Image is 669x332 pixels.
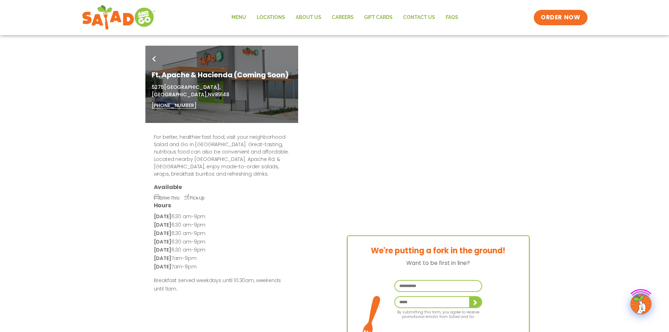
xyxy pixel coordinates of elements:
[154,246,290,254] p: 6:30 am-9pm
[154,221,171,228] strong: [DATE]
[184,195,204,201] span: Pick-Up
[359,9,398,26] a: GIFT CARDS
[208,91,215,98] span: NV
[154,246,171,253] strong: [DATE]
[251,9,290,26] a: Locations
[290,9,327,26] a: About Us
[154,238,171,245] strong: [DATE]
[152,91,208,98] span: [GEOGRAPHIC_DATA],
[154,263,290,271] p: 7am-9pm
[154,183,290,191] h3: Available
[154,195,179,201] span: Drive-Thru
[154,229,290,238] p: 6:30 am-9pm
[154,263,171,270] strong: [DATE]
[152,70,292,80] h1: Ft. Apache & Hacienda (Coming Soon)
[398,9,440,26] a: Contact Us
[154,221,290,229] p: 6:30 am-9pm
[154,230,171,237] strong: [DATE]
[154,238,290,246] p: 6:30 am-9pm
[541,13,580,22] span: ORDER NOW
[534,10,587,25] a: ORDER NOW
[348,247,529,255] h3: We're putting a fork in the ground!
[82,4,156,32] img: new-SAG-logo-768×292
[154,276,290,293] p: Breakfast served weekdays until 10:30am, weekends until 11am.
[154,202,290,209] h3: Hours
[394,308,482,319] p: By submitting this form, you agree to receive promotional emails from Salad and Go
[152,102,197,109] a: [PHONE_NUMBER]
[154,254,290,263] p: 7am-9pm
[154,213,171,220] strong: [DATE]
[154,255,171,262] strong: [DATE]
[154,213,290,221] p: 6:30 am-9pm
[164,84,220,91] span: [GEOGRAPHIC_DATA],
[440,9,464,26] a: FAQs
[154,134,290,178] p: For better, healthier fast food, visit your neighborhood Salad and Go in [GEOGRAPHIC_DATA]. Great...
[215,91,229,98] span: 89148
[226,9,464,26] nav: Menu
[226,9,251,26] a: Menu
[327,9,359,26] a: Careers
[152,84,164,91] span: 5275
[348,259,529,267] p: Want to be first in line?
